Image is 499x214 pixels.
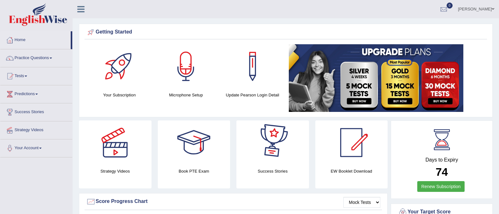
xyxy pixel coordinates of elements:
[236,168,309,174] h4: Success Stories
[89,92,150,98] h4: Your Subscription
[0,49,72,65] a: Practice Questions
[289,44,463,112] img: small5.jpg
[0,31,71,47] a: Home
[156,92,216,98] h4: Microphone Setup
[417,181,465,192] a: Renew Subscription
[79,168,151,174] h4: Strategy Videos
[0,85,72,101] a: Predictions
[0,121,72,137] a: Strategy Videos
[158,168,230,174] h4: Book PTE Exam
[0,139,72,155] a: Your Account
[0,103,72,119] a: Success Stories
[436,166,448,178] b: 74
[315,168,388,174] h4: EW Booklet Download
[447,3,453,9] span: 0
[0,67,72,83] a: Tests
[86,197,380,206] div: Score Progress Chart
[86,28,485,37] div: Getting Started
[398,157,485,163] h4: Days to Expiry
[223,92,283,98] h4: Update Pearson Login Detail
